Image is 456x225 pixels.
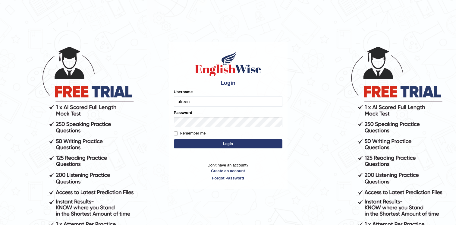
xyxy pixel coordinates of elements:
[174,130,206,136] label: Remember me
[174,80,282,86] h4: Login
[174,110,192,116] label: Password
[194,50,263,77] img: Logo of English Wise sign in for intelligent practice with AI
[174,162,282,181] p: Don't have an account?
[174,175,282,181] a: Forgot Password
[174,168,282,174] a: Create an account
[174,139,282,148] button: Login
[174,132,178,135] input: Remember me
[174,89,193,95] label: Username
